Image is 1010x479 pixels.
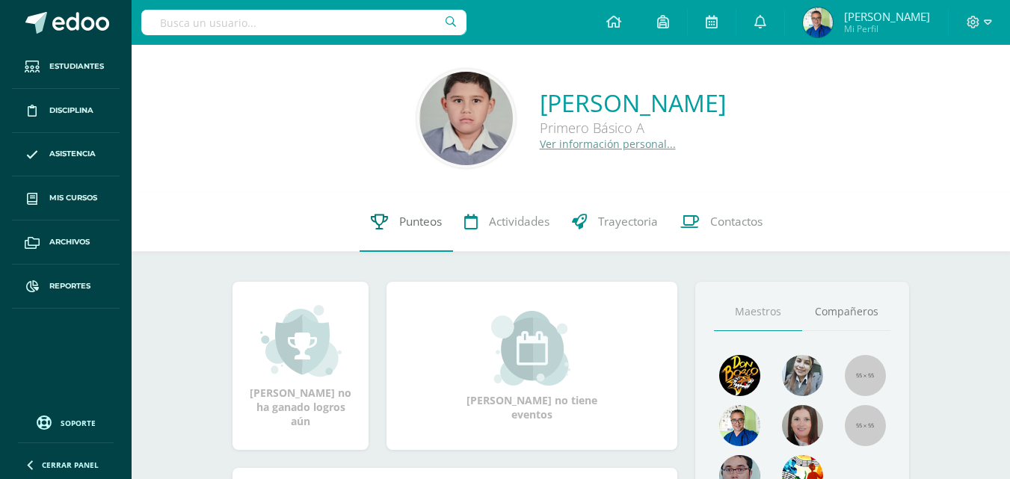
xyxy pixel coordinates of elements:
a: Asistencia [12,133,120,177]
input: Busca un usuario... [141,10,466,35]
a: Soporte [18,412,114,432]
img: 55x55 [845,405,886,446]
span: Mi Perfil [844,22,930,35]
img: achievement_small.png [260,303,342,378]
a: Estudiantes [12,45,120,89]
img: 55x55 [845,355,886,396]
span: Estudiantes [49,61,104,72]
span: Contactos [710,214,763,229]
img: 45bd7986b8947ad7e5894cbc9b781108.png [782,355,823,396]
a: Reportes [12,265,120,309]
a: Ver información personal... [540,137,676,151]
span: [PERSON_NAME] [844,9,930,24]
img: 67c3d6f6ad1c930a517675cdc903f95f.png [782,405,823,446]
img: event_small.png [491,311,573,386]
span: Actividades [489,214,549,229]
span: Reportes [49,280,90,292]
a: Maestros [714,293,802,331]
a: Mis cursos [12,176,120,220]
img: 29fc2a48271e3f3676cb2cb292ff2552.png [719,355,760,396]
a: [PERSON_NAME] [540,87,726,119]
a: Contactos [669,192,774,252]
a: Compañeros [802,293,890,331]
span: Punteos [399,214,442,229]
span: Cerrar panel [42,460,99,470]
div: Primero Básico A [540,119,726,137]
a: Trayectoria [561,192,669,252]
span: Trayectoria [598,214,658,229]
div: [PERSON_NAME] no tiene eventos [458,311,607,421]
a: Archivos [12,220,120,265]
span: Mis cursos [49,192,97,204]
img: 10741f48bcca31577cbcd80b61dad2f3.png [719,405,760,446]
span: Archivos [49,236,90,248]
img: 599c4e224b222cdcaac3f83fd9578af3.png [419,72,513,165]
span: Soporte [61,418,96,428]
a: Punteos [360,192,453,252]
span: Asistencia [49,148,96,160]
div: [PERSON_NAME] no ha ganado logros aún [247,303,354,428]
a: Actividades [453,192,561,252]
a: Disciplina [12,89,120,133]
span: Disciplina [49,105,93,117]
img: a16637801c4a6befc1e140411cafe4ae.png [803,7,833,37]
